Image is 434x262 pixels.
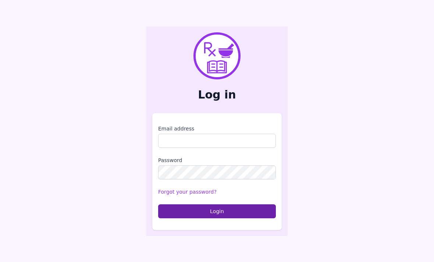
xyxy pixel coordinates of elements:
a: Forgot your password? [158,189,217,195]
img: PharmXellence Logo [193,32,241,79]
label: Password [158,157,276,164]
button: Login [158,204,276,218]
label: Email address [158,125,276,132]
h2: Log in [152,88,282,101]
